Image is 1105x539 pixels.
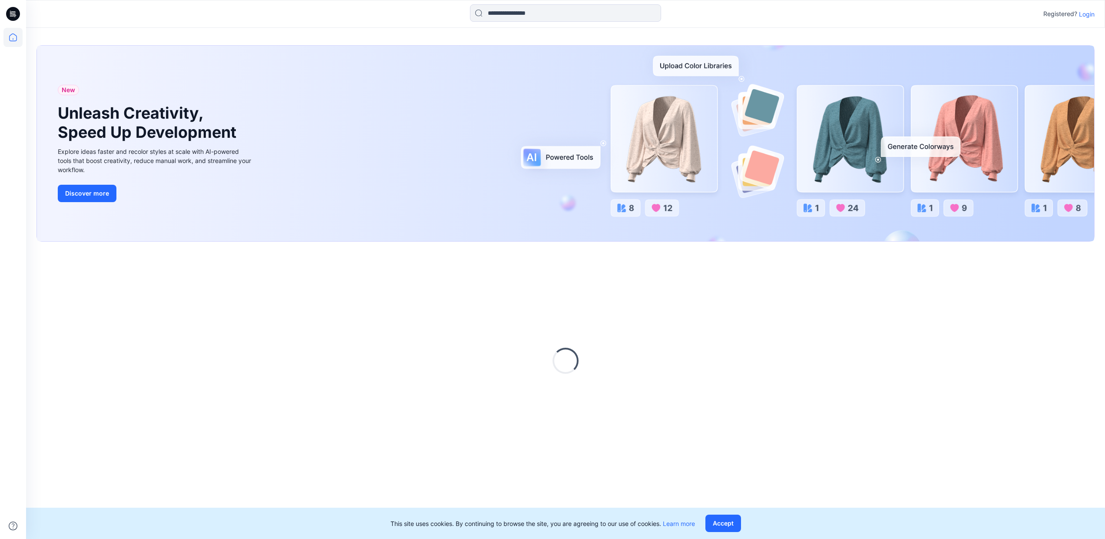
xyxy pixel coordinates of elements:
[663,520,695,527] a: Learn more
[58,147,253,174] div: Explore ideas faster and recolor styles at scale with AI-powered tools that boost creativity, red...
[58,185,116,202] button: Discover more
[390,519,695,528] p: This site uses cookies. By continuing to browse the site, you are agreeing to our use of cookies.
[1043,9,1077,19] p: Registered?
[705,515,741,532] button: Accept
[58,104,240,141] h1: Unleash Creativity, Speed Up Development
[62,85,75,95] span: New
[1079,10,1095,19] p: Login
[58,185,253,202] a: Discover more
